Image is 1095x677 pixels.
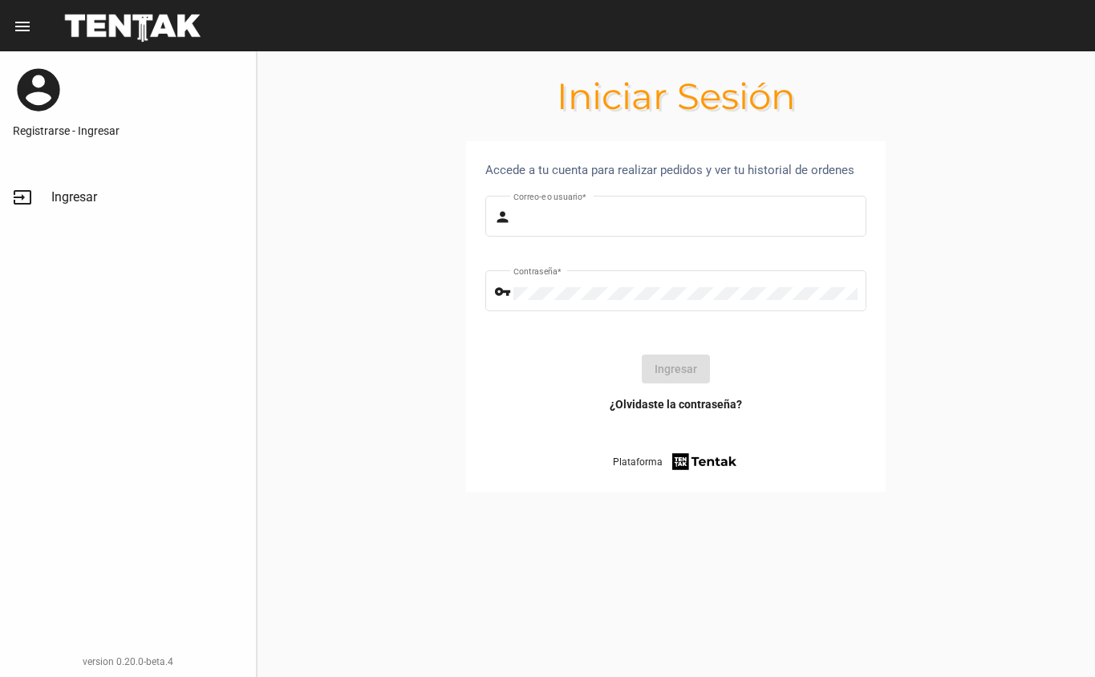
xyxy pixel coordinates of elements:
mat-icon: vpn_key [494,282,513,302]
a: ¿Olvidaste la contraseña? [610,396,742,412]
mat-icon: person [494,208,513,227]
mat-icon: input [13,188,32,207]
a: Registrarse - Ingresar [13,123,243,139]
h1: Iniciar Sesión [257,83,1095,109]
div: Accede a tu cuenta para realizar pedidos y ver tu historial de ordenes [485,160,866,180]
span: Plataforma [613,454,663,470]
mat-icon: menu [13,17,32,36]
img: tentak-firm.png [670,451,739,472]
mat-icon: account_circle [13,64,64,116]
button: Ingresar [642,355,710,383]
span: Ingresar [51,189,97,205]
a: Plataforma [613,451,739,472]
div: version 0.20.0-beta.4 [13,654,243,670]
